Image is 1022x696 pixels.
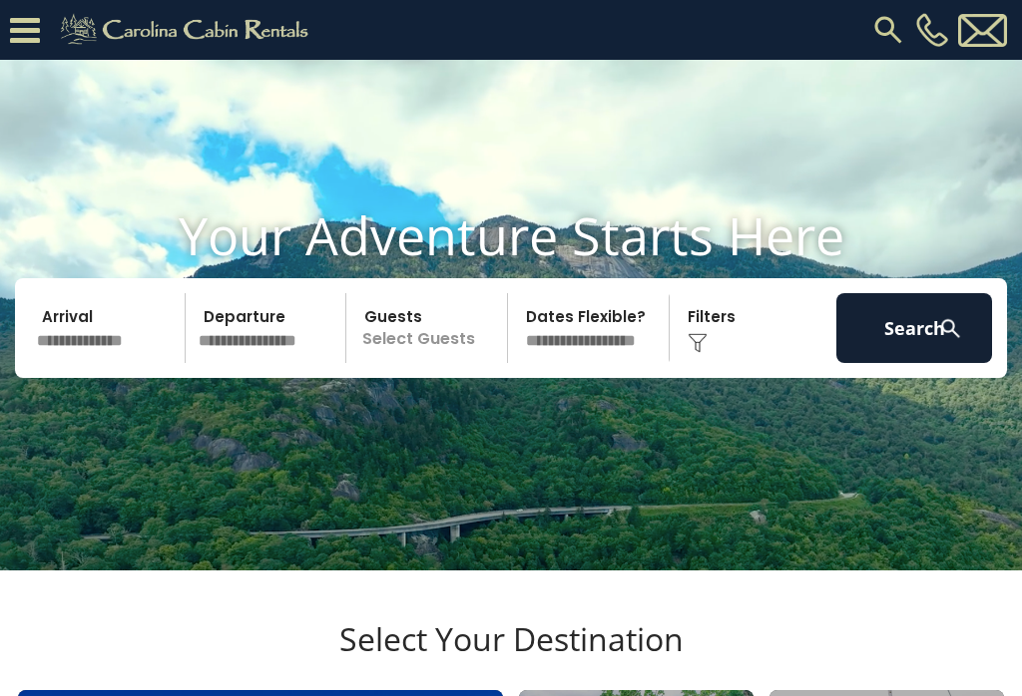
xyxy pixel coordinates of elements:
[911,13,953,47] a: [PHONE_NUMBER]
[836,293,992,363] button: Search
[352,293,507,363] p: Select Guests
[870,12,906,48] img: search-regular.svg
[938,316,963,341] img: search-regular-white.png
[15,204,1007,266] h1: Your Adventure Starts Here
[688,333,708,353] img: filter--v1.png
[15,620,1007,690] h3: Select Your Destination
[50,10,325,50] img: Khaki-logo.png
